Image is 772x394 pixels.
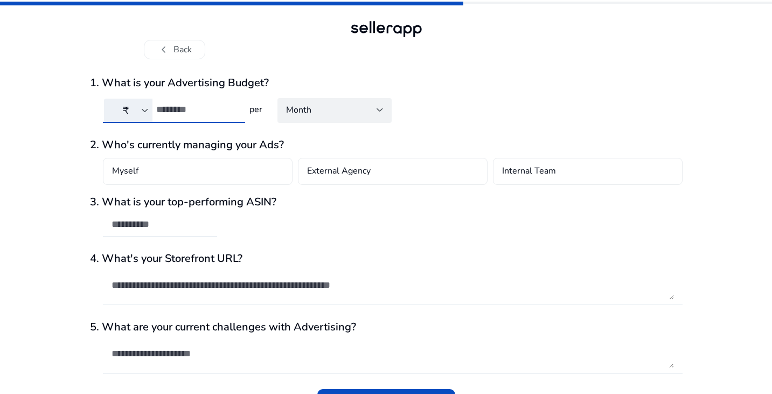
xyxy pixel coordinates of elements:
[144,40,205,59] button: chevron_leftBack
[90,139,683,151] h3: 2. Who's currently managing your Ads?
[90,252,683,265] h3: 4. What's your Storefront URL?
[112,165,138,178] h4: Myself
[286,104,311,116] span: Month
[502,165,556,178] h4: Internal Team
[307,165,371,178] h4: External Agency
[123,104,129,117] span: ₹
[90,77,683,89] h3: 1. What is your Advertising Budget?
[245,105,265,115] h4: per
[90,321,683,334] h3: 5. What are your current challenges with Advertising?
[90,196,683,209] h3: 3. What is your top-performing ASIN?
[157,43,170,56] span: chevron_left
